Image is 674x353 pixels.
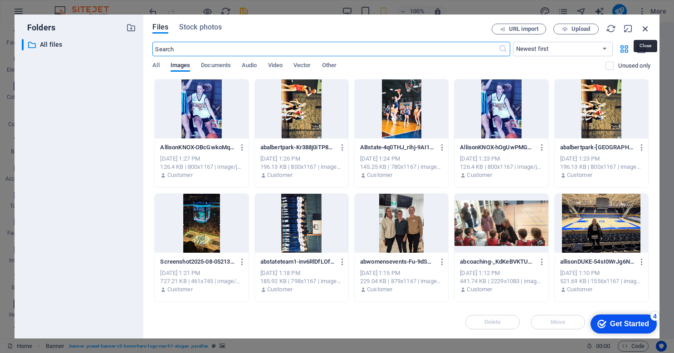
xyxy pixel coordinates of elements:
p: abalbertpark-Kr388j0iTP8QBLhNSHPZpg.jpg [260,143,335,152]
a: Skip to main content [4,4,64,11]
div: 521.69 KB | 1556x1167 | image/jpeg [560,277,643,285]
p: AllisonKNOX-hOgUwPMGegCstuCD-rW9gw.jpg [460,143,534,152]
p: Customer [367,171,392,179]
p: Displays only files that are not in use on the website. Files added during this session can still... [618,62,650,70]
div: [DATE] 1:27 PM [160,155,243,163]
p: abstateteam1-inv6RlDfLOfjvF7vXopNsg.jpg [260,258,335,266]
p: abcoaching-_KdKeBVKTUxfXUI9o9UrfA.jpg [460,258,534,266]
p: Customer [167,171,193,179]
div: [DATE] 1:12 PM [460,269,542,277]
div: 145.25 KB | 780x1167 | image/jpeg [360,163,443,171]
div: ​ [22,39,24,50]
div: 441.74 KB | 2229x1083 | image/jpeg [460,277,542,285]
span: Other [322,60,337,73]
div: 196.13 KB | 800x1167 | image/jpeg [260,163,343,171]
p: Customer [367,285,392,294]
p: Customer [267,171,293,179]
div: [DATE] 1:21 PM [160,269,243,277]
div: 4 [67,2,76,11]
p: AllisonKNOX-OBcGwkoMqg9-0Y73zCDP_A.jpg [160,143,234,152]
div: Get Started 4 items remaining, 20% complete [7,5,73,24]
button: Upload [553,24,599,34]
p: Customer [567,285,592,294]
div: 126.4 KB | 800x1167 | image/jpeg [460,163,542,171]
p: allisonDUKE-54sI0WrJg6N1gW94Xx0kAg.jpg [560,258,635,266]
p: All files [40,39,120,50]
i: Create new folder [126,23,136,33]
p: Customer [567,171,592,179]
i: Reload [606,24,616,34]
p: ABstate-4q0THJ_rihj-9AI12zngrw.jpg [360,143,435,152]
p: abwomensevents-Fu-9dSWmK5jjI6dP1CaLng.jpg [360,258,435,266]
p: abalbertpark-TmoyDfWPZKKf-0pmvjEKsA.jpg [560,143,635,152]
div: [DATE] 1:23 PM [460,155,542,163]
span: Vector [293,60,311,73]
span: Documents [201,60,231,73]
span: All [152,60,159,73]
span: Stock photos [179,22,222,33]
div: Get Started [27,10,66,18]
span: Audio [242,60,257,73]
span: Video [268,60,283,73]
div: [DATE] 1:15 PM [360,269,443,277]
div: [DATE] 1:26 PM [260,155,343,163]
p: Customer [267,285,293,294]
span: URL import [509,26,538,32]
div: 727.21 KB | 461x745 | image/png [160,277,243,285]
button: URL import [492,24,546,34]
div: [DATE] 1:10 PM [560,269,643,277]
span: Images [171,60,190,73]
p: Customer [467,285,492,294]
div: 196.13 KB | 800x1167 | image/jpeg [560,163,643,171]
p: Customer [467,171,492,179]
div: [DATE] 1:24 PM [360,155,443,163]
div: 126.4 KB | 800x1167 | image/jpeg [160,163,243,171]
input: Search [152,42,498,56]
p: Customer [167,285,193,294]
div: 229.04 KB | 879x1167 | image/jpeg [360,277,443,285]
p: Screenshot2025-08-05213443-gWzXeeWuIOrJznsfDeL_9A.png [160,258,234,266]
div: [DATE] 1:23 PM [560,155,643,163]
span: Upload [571,26,590,32]
p: Folders [22,22,55,34]
div: 185.92 KB | 798x1167 | image/jpeg [260,277,343,285]
i: Minimize [623,24,633,34]
span: Files [152,22,168,33]
div: [DATE] 1:18 PM [260,269,343,277]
